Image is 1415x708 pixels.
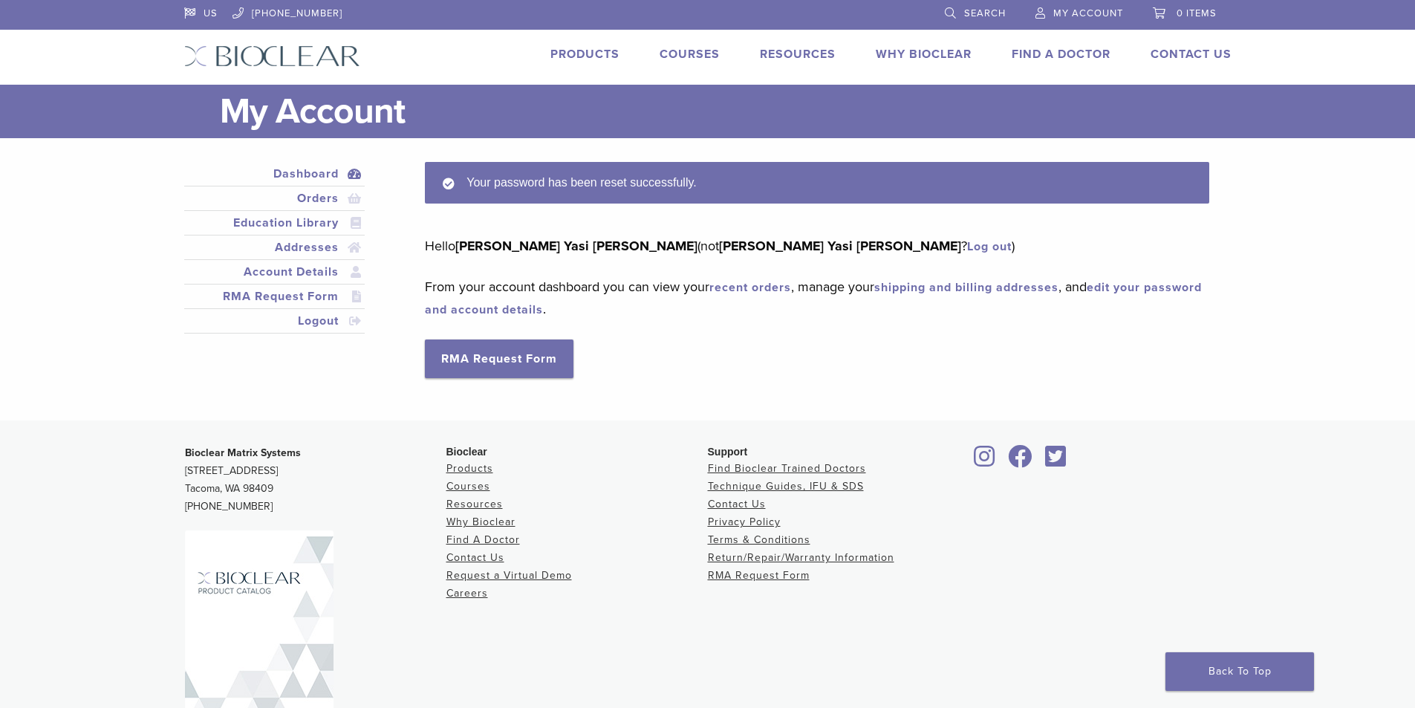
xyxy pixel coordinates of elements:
[708,569,810,582] a: RMA Request Form
[1053,7,1123,19] span: My Account
[446,462,493,475] a: Products
[969,454,1001,469] a: Bioclear
[446,516,515,528] a: Why Bioclear
[187,214,362,232] a: Education Library
[446,446,487,458] span: Bioclear
[446,569,572,582] a: Request a Virtual Demo
[876,47,972,62] a: Why Bioclear
[1012,47,1110,62] a: Find A Doctor
[708,516,781,528] a: Privacy Policy
[446,587,488,600] a: Careers
[187,263,362,281] a: Account Details
[708,533,810,546] a: Terms & Conditions
[708,462,866,475] a: Find Bioclear Trained Doctors
[1177,7,1217,19] span: 0 items
[708,551,894,564] a: Return/Repair/Warranty Information
[660,47,720,62] a: Courses
[184,162,365,351] nav: Account pages
[1003,454,1038,469] a: Bioclear
[1165,652,1314,691] a: Back To Top
[967,239,1012,254] a: Log out
[708,480,864,493] a: Technique Guides, IFU & SDS
[455,238,697,254] strong: [PERSON_NAME] Yasi [PERSON_NAME]
[446,498,503,510] a: Resources
[187,165,362,183] a: Dashboard
[187,288,362,305] a: RMA Request Form
[425,162,1209,204] div: Your password has been reset successfully.
[425,235,1209,257] p: Hello (not ? )
[964,7,1006,19] span: Search
[1151,47,1232,62] a: Contact Us
[185,444,446,516] p: [STREET_ADDRESS] Tacoma, WA 98409 [PHONE_NUMBER]
[446,551,504,564] a: Contact Us
[187,312,362,330] a: Logout
[425,340,573,378] a: RMA Request Form
[708,446,748,458] span: Support
[874,280,1058,295] a: shipping and billing addresses
[1041,454,1072,469] a: Bioclear
[760,47,836,62] a: Resources
[446,480,490,493] a: Courses
[550,47,619,62] a: Products
[220,85,1232,138] h1: My Account
[184,45,360,67] img: Bioclear
[708,498,766,510] a: Contact Us
[709,280,791,295] a: recent orders
[446,533,520,546] a: Find A Doctor
[719,238,961,254] strong: [PERSON_NAME] Yasi [PERSON_NAME]
[187,238,362,256] a: Addresses
[185,446,301,459] strong: Bioclear Matrix Systems
[425,276,1209,320] p: From your account dashboard you can view your , manage your , and .
[187,189,362,207] a: Orders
